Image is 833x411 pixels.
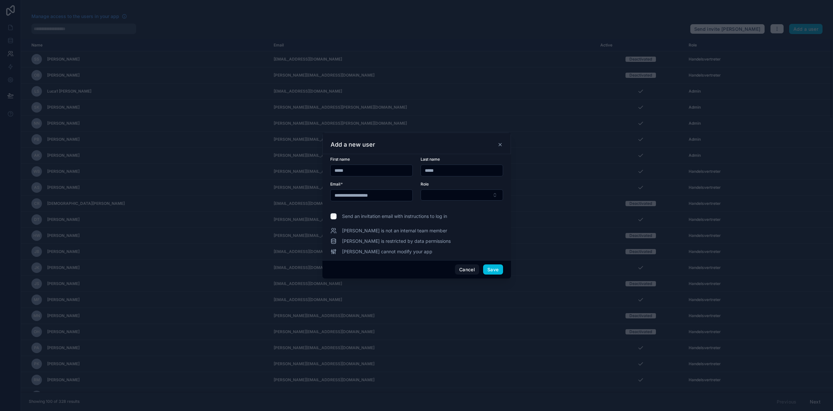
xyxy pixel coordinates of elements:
span: Role [421,182,429,187]
button: Cancel [455,264,479,275]
span: [PERSON_NAME] is restricted by data permissions [342,238,451,244]
span: [PERSON_NAME] cannot modify your app [342,248,432,255]
button: Save [483,264,503,275]
h3: Add a new user [331,141,375,149]
button: Select Button [421,189,503,201]
span: Email [330,182,340,187]
span: Last name [421,157,440,162]
span: Send an invitation email with instructions to log in [342,213,447,220]
span: First name [330,157,350,162]
span: [PERSON_NAME] is not an internal team member [342,227,447,234]
input: Send an invitation email with instructions to log in [330,213,337,220]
